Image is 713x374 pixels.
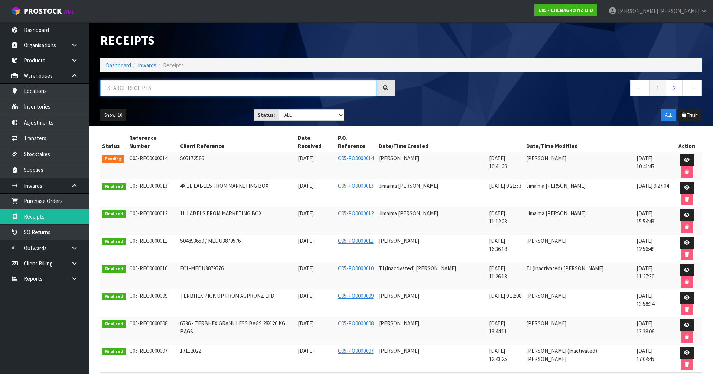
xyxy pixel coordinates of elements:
span: [DATE] 10:41:45 [637,155,654,170]
button: Trash [677,109,702,121]
span: [DATE] 11:12:23 [489,210,507,225]
span: Finalised [102,293,126,300]
span: [PERSON_NAME] [526,237,566,244]
span: Jimaima [PERSON_NAME] [526,182,586,189]
span: Pending [102,155,124,163]
span: Finalised [102,348,126,355]
span: [DATE] 15:54:43 [637,210,654,225]
span: [DATE] [298,182,314,189]
a: 1 [649,80,666,96]
span: [DATE] 16:36:18 [489,237,507,252]
a: Inwards [138,62,156,69]
span: [PERSON_NAME] [526,155,566,162]
span: [DATE] 9:12:08 [489,292,521,299]
th: P.O. Reference [336,132,377,152]
span: 1L LABELS FROM MARKETING BOX [180,210,262,217]
span: [PERSON_NAME] [526,292,566,299]
small: WMS [63,8,75,15]
span: FCL-MEDU3879576 [180,265,224,272]
button: ALL [661,109,676,121]
a: → [682,80,702,96]
button: Show: 10 [100,109,126,121]
span: Jimaima [PERSON_NAME] [526,210,586,217]
a: ← [630,80,650,96]
span: [DATE] 13:38:06 [637,320,654,335]
span: C05-REC0000013 [129,182,167,189]
span: ProStock [24,6,62,16]
a: C05-PO0000011 [338,237,374,244]
strong: C05 - CHEMAGRO NZ LTD [538,7,593,13]
th: Action [672,132,702,152]
span: [PERSON_NAME] [379,320,419,327]
th: Status [100,132,127,152]
span: [PERSON_NAME] [379,347,419,354]
a: 2 [666,80,683,96]
span: C05-REC0000008 [129,320,167,327]
span: [DATE] [298,237,314,244]
span: [DATE] 13:58:34 [637,292,654,307]
a: C05-PO0000009 [338,292,374,299]
img: cube-alt.png [11,6,20,16]
span: Finalised [102,238,126,245]
span: [PERSON_NAME] [618,7,658,14]
h1: Receipts [100,33,395,47]
span: Finalised [102,210,126,218]
span: [DATE] 9:27:04 [637,182,669,189]
span: [PERSON_NAME] [526,320,566,327]
a: C05 - CHEMAGRO NZ LTD [534,4,597,16]
a: C05-PO0000014 [338,155,374,162]
span: [DATE] [298,265,314,272]
span: [DATE] 17:04:45 [637,347,654,362]
span: [DATE] [298,210,314,217]
span: 17112022 [180,347,201,354]
span: [DATE] 9:21:53 [489,182,521,189]
span: TJ (Inactivated) [PERSON_NAME] [526,265,603,272]
span: [DATE] 13:44:11 [489,320,507,335]
span: [PERSON_NAME] [379,292,419,299]
span: 6536 - TERBHEX GRANULESS BAGS 28X 20 KG BAGS [180,320,285,335]
a: C05-PO0000013 [338,182,374,189]
span: S04893650 / MEDU3879576 [180,237,241,244]
span: 4X 1L LABELS FROM MARKETING BOX [180,182,268,189]
span: Finalised [102,183,126,190]
th: Date/Time Modified [524,132,672,152]
th: Date Received [296,132,336,152]
span: Jimaima [PERSON_NAME] [379,210,438,217]
span: TJ (Inactivated) [PERSON_NAME] [379,265,456,272]
span: TERBHEX PICK UP FROM AGPRONZ LTD [180,292,274,299]
span: [PERSON_NAME] [659,7,699,14]
span: [DATE] 11:27:30 [637,265,654,280]
th: Reference Number [127,132,178,152]
a: Dashboard [106,62,131,69]
span: C05-REC0000010 [129,265,167,272]
span: C05-REC0000009 [129,292,167,299]
span: C05-REC0000011 [129,237,167,244]
span: [DATE] 12:56:48 [637,237,654,252]
span: [DATE] 12:43:25 [489,347,507,362]
span: [DATE] [298,320,314,327]
span: [DATE] 10:41:29 [489,155,507,170]
span: [PERSON_NAME] (Inactivated) [PERSON_NAME] [526,347,597,362]
span: [DATE] 11:26:13 [489,265,507,280]
a: C05-PO0000008 [338,320,374,327]
th: Client Reference [178,132,296,152]
span: [DATE] [298,292,314,299]
span: [DATE] [298,347,314,354]
span: Jimaima [PERSON_NAME] [379,182,438,189]
span: Finalised [102,320,126,328]
a: C05-PO0000010 [338,265,374,272]
a: C05-PO0000012 [338,210,374,217]
a: C05-PO0000007 [338,347,374,354]
span: [PERSON_NAME] [379,155,419,162]
span: [DATE] [298,155,314,162]
th: Date/Time Created [377,132,524,152]
span: C05-REC0000014 [129,155,167,162]
span: C05-REC0000012 [129,210,167,217]
input: Search receipts [100,80,376,96]
strong: Status: [258,112,275,118]
span: [PERSON_NAME] [379,237,419,244]
span: Receipts [163,62,184,69]
span: Finalised [102,265,126,273]
span: S05172586 [180,155,204,162]
nav: Page navigation [407,80,702,98]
